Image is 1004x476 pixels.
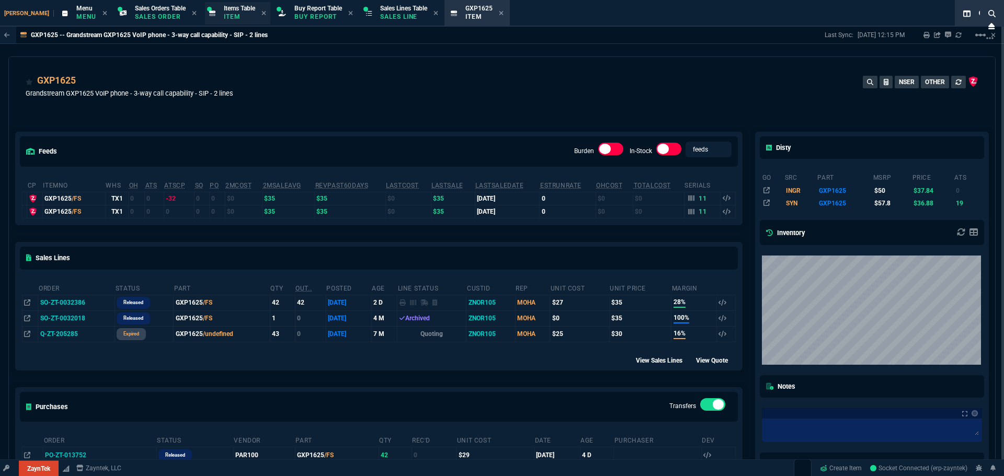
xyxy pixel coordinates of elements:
td: $30 [609,326,671,342]
a: OfOFWDBkpz0h-KkFAAC2 [870,463,967,473]
td: $35 [431,205,475,218]
td: $0 [385,192,431,205]
td: SO-ZT-0032018 [38,310,115,326]
p: Grandstream GXP1625 VoIP phone - 3-way call capability - SIP - 2 lines [26,88,233,98]
abbr: Total units on open Sales Orders [195,182,203,189]
p: Item [224,13,255,21]
tr: THE GXP1625 HAS 2 DUAL-COLOR LINE KEYS (WITH 2 SIP ACCOUNTS AND UP TO 2 CALL APP [762,197,983,210]
nx-fornida-value: PO-ZT-013752 [45,450,154,460]
td: 2 D [371,295,397,310]
th: WHS [105,177,128,192]
td: MOHA [515,326,550,342]
td: TX1 [105,205,128,218]
a: Create Item [816,460,866,476]
td: $35 [609,295,671,310]
div: $27 [552,298,608,307]
th: Unit Cost [550,280,609,295]
th: Vendor [233,432,295,447]
h5: Sales Lines [26,253,70,263]
td: 0 [209,192,225,205]
p: Buy Report [294,13,342,21]
button: OTHER [921,76,949,88]
div: Burden [598,143,623,159]
th: Status [115,280,174,295]
nx-icon: Search [975,7,990,20]
th: Line Status [397,280,466,295]
abbr: Total revenue past 60 days [315,182,369,189]
nx-icon: Close Tab [261,9,266,18]
th: Serials [684,177,721,192]
td: 4 D [580,447,614,463]
td: GXP1625 [817,184,872,196]
span: GXP1625 [465,5,493,12]
td: $35 [263,205,315,218]
div: GXP1625 [37,74,76,87]
th: Status [156,432,233,447]
div: Transfers [700,398,725,415]
abbr: Avg Sale from SO invoices for 2 months [263,182,301,189]
span: 16% [674,329,686,339]
td: $0 [633,192,684,205]
td: $35 [609,310,671,326]
div: $0 [552,314,608,323]
td: $29 [457,447,534,463]
span: /FS [72,195,81,202]
td: GXP1625 [295,447,379,463]
td: 42 [270,295,295,310]
p: Quoting [399,329,464,339]
td: 0 [145,205,164,218]
nx-icon: Close Tab [499,9,504,18]
h5: Inventory [766,228,805,238]
abbr: The date of the last SO Inv price. No time limit. (ignore zeros) [475,182,523,189]
nx-icon: Close Tab [192,9,197,18]
abbr: Outstanding (To Ship) [295,285,312,292]
td: [DATE] [326,326,371,342]
th: Part [174,280,270,295]
nx-icon: Open In Opposite Panel [24,299,30,306]
abbr: Total Cost of Units on Hand [634,182,671,189]
h5: Disty [766,143,791,153]
nx-icon: Close Tab [102,9,107,18]
td: $36.88 [912,197,954,210]
p: Menu [76,13,96,21]
span: 28% [674,297,686,308]
abbr: Total units in inventory. [129,182,139,189]
th: cp [27,177,43,192]
td: GXP1625 [174,310,270,326]
td: 0 [295,310,326,326]
td: ZNOR105 [466,295,515,310]
td: $37.84 [912,184,954,196]
td: $0 [225,192,263,205]
p: 11 [699,194,707,203]
div: GXP1625 [44,194,104,203]
th: Unit Price [609,280,671,295]
td: ZNOR105 [466,310,515,326]
label: Burden [574,147,594,155]
td: $0 [596,192,633,205]
th: Posted [326,280,371,295]
span: /FS [72,208,81,215]
abbr: Total units on open Purchase Orders [210,182,219,189]
th: Qty [379,432,412,447]
nx-icon: Close Tab [348,9,353,18]
th: Order [43,432,157,447]
nx-icon: Close Workbench [984,20,999,32]
th: Purchaser [614,432,701,447]
td: $0 [225,205,263,218]
span: Menu [76,5,93,12]
span: 100% [674,313,689,323]
th: Order [38,280,115,295]
p: Sales Order [135,13,186,21]
abbr: Total units in inventory => minus on SO => plus on PO [145,182,157,189]
td: 4 M [371,310,397,326]
nx-icon: Open New Tab [986,33,994,43]
td: 0 [540,205,596,218]
label: Transfers [669,402,696,410]
td: 0 [145,192,164,205]
th: go [762,169,784,184]
td: $57.8 [873,197,912,210]
th: Rep [515,280,550,295]
div: $25 [552,329,608,339]
td: GXP1625 [817,197,872,210]
td: $0 [596,205,633,218]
